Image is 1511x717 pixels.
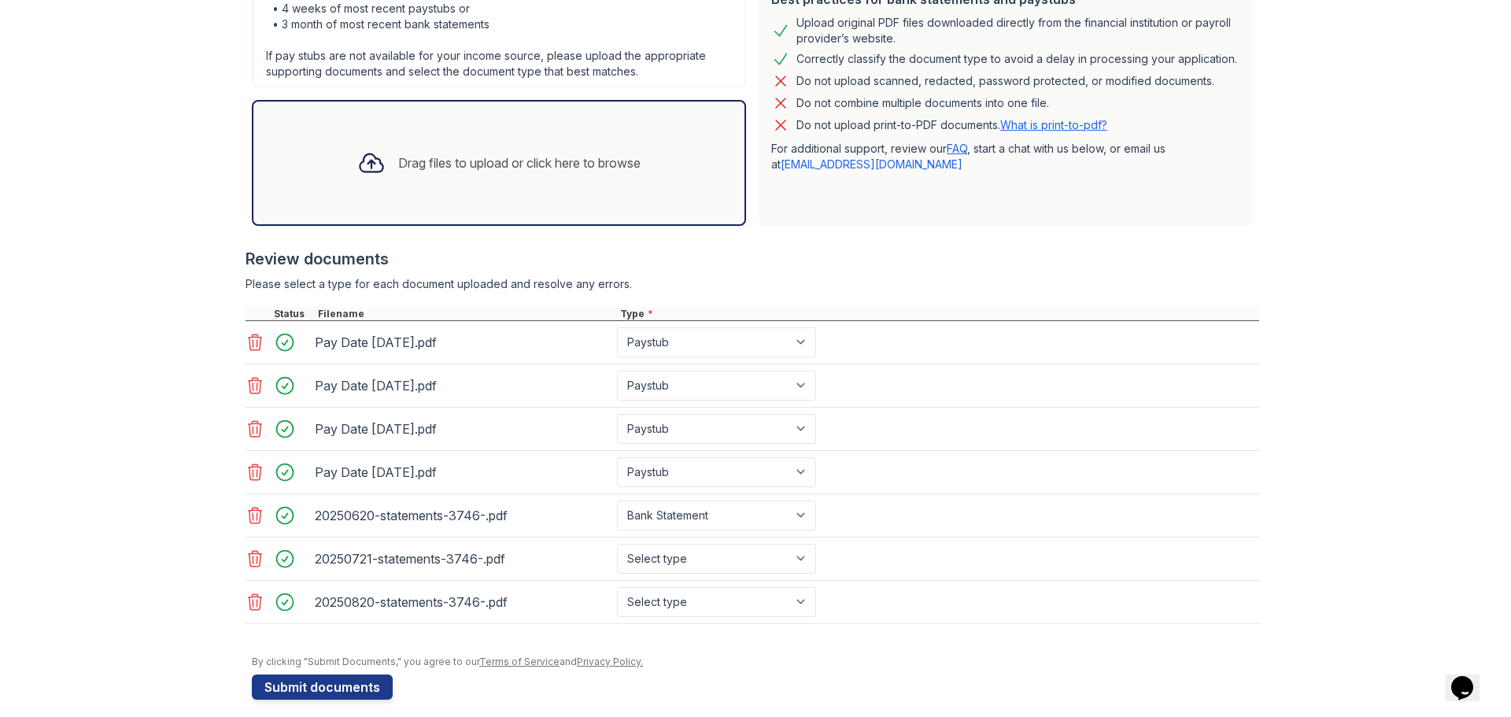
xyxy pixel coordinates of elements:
div: 20250721-statements-3746-.pdf [315,546,611,571]
div: Review documents [246,248,1259,270]
div: Filename [315,308,617,320]
div: Please select a type for each document uploaded and resolve any errors. [246,276,1259,292]
div: By clicking "Submit Documents," you agree to our and [252,656,1259,668]
div: 20250820-statements-3746-.pdf [315,589,611,615]
a: What is print-to-pdf? [1000,118,1107,131]
div: Correctly classify the document type to avoid a delay in processing your application. [796,50,1237,68]
div: 20250620-statements-3746-.pdf [315,503,611,528]
div: Pay Date [DATE].pdf [315,416,611,442]
div: Pay Date [DATE].pdf [315,373,611,398]
a: FAQ [947,142,967,155]
div: Upload original PDF files downloaded directly from the financial institution or payroll provider’... [796,15,1240,46]
p: For additional support, review our , start a chat with us below, or email us at [771,141,1240,172]
div: Status [271,308,315,320]
div: Do not upload scanned, redacted, password protected, or modified documents. [796,72,1214,91]
div: Do not combine multiple documents into one file. [796,94,1049,113]
div: Type [617,308,1259,320]
div: Pay Date [DATE].pdf [315,330,611,355]
button: Submit documents [252,674,393,700]
a: Terms of Service [479,656,560,667]
div: Drag files to upload or click here to browse [398,153,641,172]
a: Privacy Policy. [577,656,643,667]
p: Do not upload print-to-PDF documents. [796,117,1107,133]
iframe: chat widget [1445,654,1495,701]
div: Pay Date [DATE].pdf [315,460,611,485]
a: [EMAIL_ADDRESS][DOMAIN_NAME] [781,157,962,171]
